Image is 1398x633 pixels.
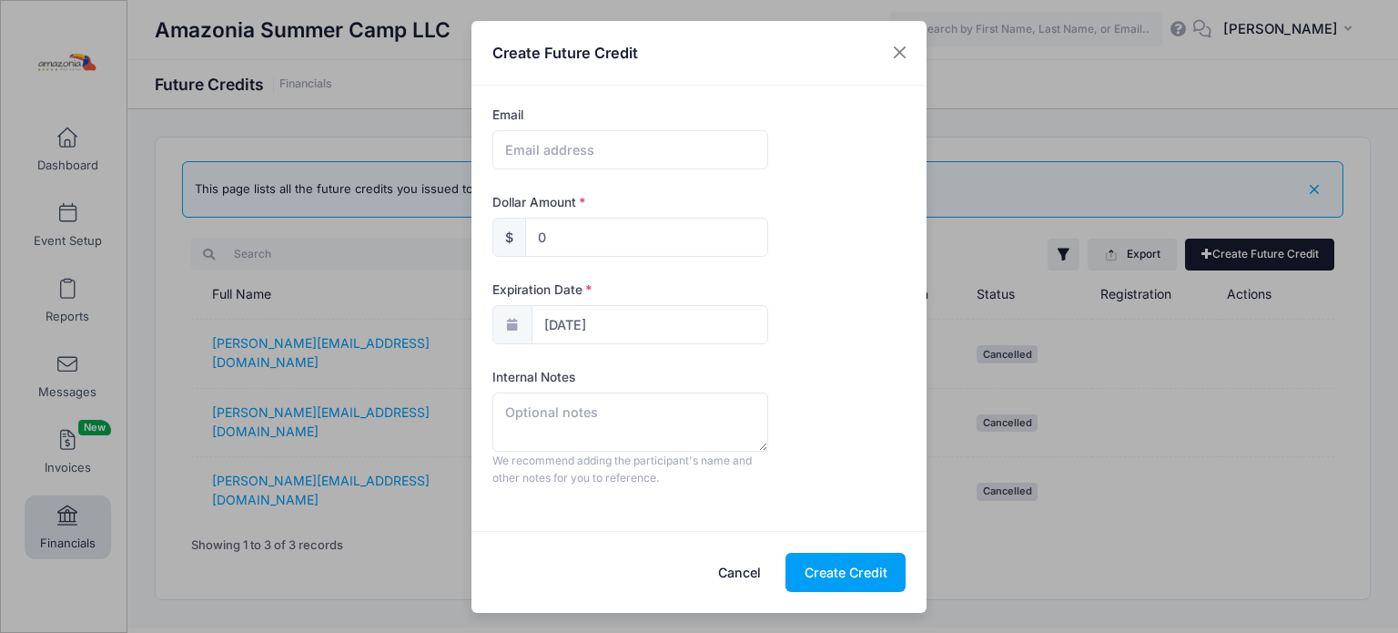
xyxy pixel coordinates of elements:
label: Internal Notes [492,368,575,386]
h4: Create Future Credit [492,42,638,64]
label: Expiration Date [492,281,593,299]
input: xxx.xx [525,218,768,257]
div: $ [492,218,526,257]
label: Dollar Amount [492,193,586,211]
span: We recommend adding the participant's name and other notes for you to reference. [492,454,752,485]
label: Email [492,106,523,124]
input: Email address [492,130,768,169]
button: Create Credit [785,553,906,592]
button: Cancel [700,553,780,592]
button: Close [884,36,917,69]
